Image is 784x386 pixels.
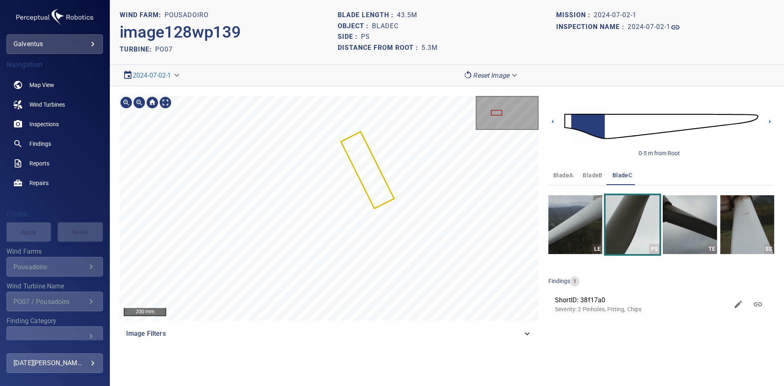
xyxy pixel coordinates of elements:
[628,23,670,31] h1: 2024-07-02-1
[421,44,438,52] h1: 5.3m
[120,96,133,109] div: Zoom in
[720,195,774,254] a: SS
[556,11,594,19] h1: Mission :
[338,44,421,52] h1: Distance from root :
[165,11,209,19] h1: Pousadoiro
[397,11,417,19] h1: 43.5m
[13,298,86,306] div: PO07 / Pousadoiro
[628,22,680,32] a: 2024-07-02-1
[7,318,103,324] label: Finding Category
[120,11,165,19] h1: WIND FARM:
[7,60,103,69] h4: Navigation
[7,34,103,54] div: galventus
[7,257,103,277] div: Wind Farms
[473,71,509,79] em: Reset Image
[606,195,659,254] a: PS
[146,96,159,109] div: Go home
[7,134,103,154] a: findings noActive
[120,324,539,344] div: Image Filters
[707,244,717,254] div: TE
[14,7,96,28] img: galventus-logo
[639,149,680,157] div: 0-5 m from Root
[133,96,146,109] div: Zoom out
[29,179,49,187] span: Repairs
[126,329,522,339] span: Image Filters
[649,244,659,254] div: PS
[555,305,728,313] p: Severity: 2 Pinholes, Pitting, Chips
[120,68,185,83] div: 2024-07-02-1
[7,114,103,134] a: inspections noActive
[548,278,570,284] span: findings
[13,357,96,370] div: [DATE][PERSON_NAME]
[361,33,370,41] h1: PS
[7,292,103,311] div: Wind Turbine Name
[29,120,59,128] span: Inspections
[553,170,573,181] span: bladeA
[338,33,361,41] h1: Side :
[555,295,728,305] span: ShortID: 38f17a0
[7,95,103,114] a: windturbines noActive
[460,68,522,83] div: Reset Image
[570,278,579,286] span: 1
[7,248,103,255] label: Wind Farms
[29,140,51,148] span: Findings
[29,100,65,109] span: Wind Turbines
[120,45,155,53] h2: TURBINE:
[120,22,241,42] h2: image128wp139
[372,22,399,30] h1: bladeC
[548,195,602,254] a: LE
[13,38,96,51] div: galventus
[7,173,103,193] a: repairs noActive
[592,244,602,254] div: LE
[7,326,103,346] div: Finding Category
[338,22,372,30] h1: Object :
[133,71,171,79] a: 2024-07-02-1
[13,263,86,271] div: Pousadoiro
[29,159,49,167] span: Reports
[29,81,54,89] span: Map View
[556,23,628,31] h1: Inspection name :
[564,103,758,150] img: d
[583,170,602,181] span: bladeB
[7,283,103,290] label: Wind Turbine Name
[594,11,637,19] h1: 2024-07-02-1
[612,170,632,181] span: bladeC
[7,154,103,173] a: reports noActive
[7,210,103,218] h4: Filters
[155,45,173,53] h2: PO07
[338,11,397,19] h1: Blade length :
[764,244,774,254] div: SS
[663,195,717,254] a: TE
[159,96,172,109] div: Toggle full page
[7,75,103,95] a: map noActive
